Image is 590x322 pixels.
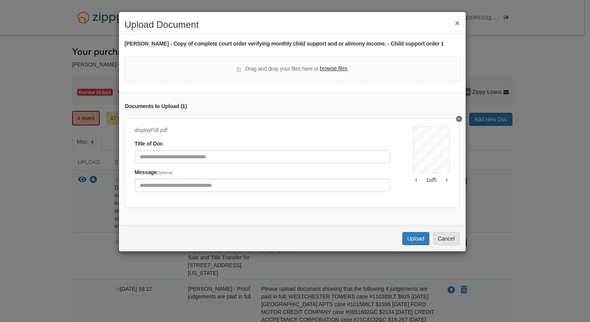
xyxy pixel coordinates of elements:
div: Documents to Upload ( 1 ) [125,102,459,111]
button: Upload [402,232,429,245]
input: Document Title [135,150,390,163]
span: Optional [157,170,172,175]
h2: Upload Document [125,20,460,30]
label: Message [135,168,173,177]
div: 1 of 5 [413,176,450,184]
div: [PERSON_NAME] - Copy of complete court order verifying monthly child support and or alimony incom... [125,40,460,48]
div: Drag and drop your files here or [237,64,347,74]
div: displayPdf.pdf [135,126,390,135]
label: browse files [320,64,347,73]
button: Delete undefined [456,116,462,122]
button: × [455,19,459,27]
button: Cancel [433,232,460,245]
input: Include any comments on this document [135,179,390,192]
label: Title of Doc [135,140,163,148]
